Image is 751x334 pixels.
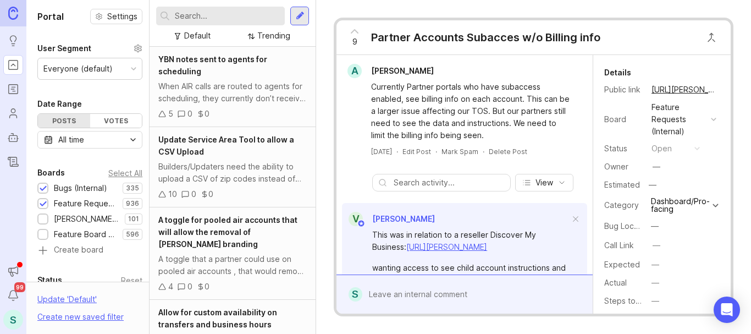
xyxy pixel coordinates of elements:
div: Category [604,199,643,211]
button: Close button [700,26,722,48]
a: Create board [37,246,142,256]
button: Announcements [3,261,23,281]
div: Builders/Updaters need the ability to upload a CSV of zip codes instead of adding them one by one... [158,161,307,185]
div: 0 [187,281,192,293]
div: Status [37,273,62,287]
div: Public link [604,84,643,96]
div: 0 [191,188,196,200]
div: · [396,147,398,156]
a: YBN notes sent to agents for schedulingWhen AIR calls are routed to agents for scheduling, they c... [150,47,316,127]
a: [DATE] [371,147,392,156]
label: Expected [604,260,640,269]
div: — [653,239,660,251]
button: Notifications [3,286,23,305]
a: [URL][PERSON_NAME] [406,242,487,251]
div: Board [604,113,643,125]
span: View [535,177,553,188]
span: Settings [107,11,137,22]
div: Status [604,143,643,155]
span: A toggle for pooled air accounts that will allow the removal of [PERSON_NAME] branding [158,215,297,249]
div: — [651,295,659,307]
div: Feature Requests (Internal) [651,101,706,138]
svg: toggle icon [124,135,142,144]
label: Actual [604,278,627,287]
div: Partner Accounts Subacces w/o Billing info [371,30,600,45]
div: When AIR calls are routed to agents for scheduling, they currently don’t receive any YBN-related ... [158,80,307,105]
input: Search... [175,10,280,22]
a: [URL][PERSON_NAME] [648,83,720,97]
div: 10 [168,188,177,200]
div: Default [184,30,211,42]
a: A[PERSON_NAME] [341,64,443,78]
p: 101 [128,215,139,223]
p: 596 [126,230,139,239]
div: · [483,147,484,156]
div: Estimated [604,181,640,189]
div: Owner [604,161,643,173]
div: This was in relation to a reseller Discover My Business: [372,229,570,253]
button: Mark Spam [441,147,478,156]
label: Call Link [604,240,634,250]
label: Steps to Reproduce [604,296,679,305]
div: Trending [257,30,290,42]
a: Roadmaps [3,79,23,99]
span: Allow for custom availability on transfers and business hours [158,308,277,329]
div: — [653,161,660,173]
button: View [515,174,573,191]
h1: Portal [37,10,64,23]
div: Everyone (default) [43,63,113,75]
a: Changelog [3,152,23,172]
div: Currently Partner portals who have subaccess enabled, see billing info on each account. This can ... [371,81,571,141]
div: 0 [205,281,209,293]
div: open [651,143,672,155]
div: Votes [90,114,142,128]
img: member badge [357,220,366,228]
div: 5 [168,108,173,120]
a: Ideas [3,31,23,51]
label: Bug Location [604,221,652,231]
div: Details [604,66,631,79]
button: Expected [648,258,662,272]
div: 4 [168,281,173,293]
span: 9 [352,36,357,48]
div: Dashboard/Pro-facing [651,198,710,213]
div: Edit Post [402,147,431,156]
button: Actual [648,276,662,290]
a: A toggle for pooled air accounts that will allow the removal of [PERSON_NAME] brandingA toggle th... [150,207,316,300]
a: V[PERSON_NAME] [342,212,435,226]
a: Autopilot [3,128,23,147]
div: User Segment [37,42,91,55]
div: Date Range [37,97,82,111]
span: [PERSON_NAME] [372,214,435,223]
span: Update Service Area Tool to allow a CSV Upload [158,135,294,156]
div: V [349,212,363,226]
div: — [651,277,659,289]
button: Settings [90,9,142,24]
div: 0 [205,108,209,120]
div: Select All [108,170,142,176]
div: · [435,147,437,156]
div: Feature Requests (Internal) [54,198,117,210]
div: — [651,313,659,325]
button: S [3,310,23,330]
button: Call Link [649,238,664,253]
div: Open Intercom Messenger [714,297,740,323]
div: A toggle that a partner could use on pooled air accounts , that would remove the [PERSON_NAME] fr... [158,253,307,277]
input: Search activity... [394,177,505,189]
div: — [651,220,659,232]
div: Posts [38,114,90,128]
div: Delete Post [489,147,527,156]
p: 335 [126,184,139,193]
span: 99 [14,282,25,292]
span: YBN notes sent to agents for scheduling [158,54,267,76]
div: A [347,64,362,78]
button: Steps to Reproduce [648,294,662,308]
img: Canny Home [8,7,18,19]
div: 0 [187,108,192,120]
div: — [651,259,659,271]
div: — [645,178,660,192]
div: [PERSON_NAME] (Public) [54,213,119,225]
div: Create new saved filter [37,311,124,323]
